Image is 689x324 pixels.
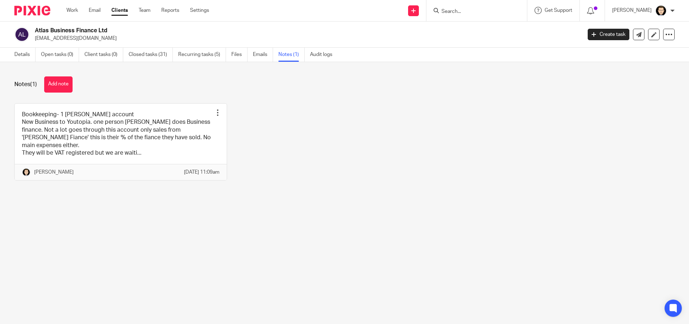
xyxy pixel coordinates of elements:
[41,48,79,62] a: Open tasks (0)
[30,81,37,87] span: (1)
[34,169,74,176] p: [PERSON_NAME]
[129,48,173,62] a: Closed tasks (31)
[35,27,468,34] h2: Atlas Business Finance Ltd
[66,7,78,14] a: Work
[111,7,128,14] a: Clients
[89,7,101,14] a: Email
[190,7,209,14] a: Settings
[14,48,36,62] a: Details
[35,35,577,42] p: [EMAIL_ADDRESS][DOMAIN_NAME]
[84,48,123,62] a: Client tasks (0)
[178,48,226,62] a: Recurring tasks (5)
[441,9,505,15] input: Search
[139,7,151,14] a: Team
[253,48,273,62] a: Emails
[161,7,179,14] a: Reports
[22,168,31,177] img: DavidBlack.format_png.resize_200x.png
[545,8,572,13] span: Get Support
[14,27,29,42] img: svg%3E
[184,169,219,176] p: [DATE] 11:09am
[612,7,652,14] p: [PERSON_NAME]
[310,48,338,62] a: Audit logs
[655,5,667,17] img: DavidBlack.format_png.resize_200x.png
[44,76,73,93] button: Add note
[14,81,37,88] h1: Notes
[14,6,50,15] img: Pixie
[588,29,629,40] a: Create task
[278,48,305,62] a: Notes (1)
[231,48,248,62] a: Files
